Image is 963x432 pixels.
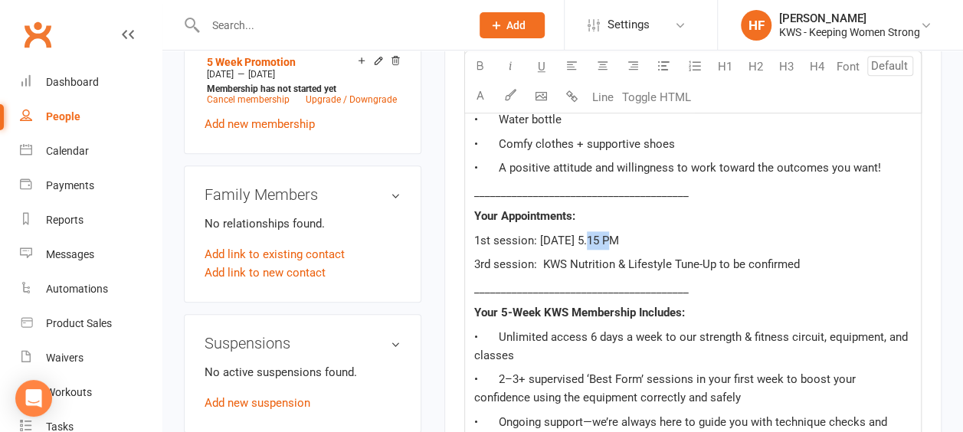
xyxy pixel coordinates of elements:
[474,113,562,126] span: • Water bottle
[474,234,619,247] span: 1st session: [DATE] 5.15 PM
[46,386,92,398] div: Workouts
[205,335,401,352] h3: Suspensions
[474,282,689,296] span: ________________________________________
[207,56,296,68] a: 5 Week Promotion
[20,237,162,272] a: Messages
[46,248,94,260] div: Messages
[608,8,650,42] span: Settings
[833,51,863,82] button: Font
[207,69,234,80] span: [DATE]
[207,94,290,105] a: Cancel membership
[474,257,800,271] span: 3rd session: KWS Nutrition & Lifestyle Tune-Up to be confirmed
[248,69,275,80] span: [DATE]
[20,203,162,237] a: Reports
[15,380,52,417] div: Open Intercom Messenger
[205,396,310,410] a: Add new suspension
[474,372,859,404] span: • 2–3+ supervised ‘Best Form’ sessions in your first week to boost your confidence using the equi...
[20,134,162,169] a: Calendar
[46,76,99,88] div: Dashboard
[205,117,315,131] a: Add new membership
[474,137,675,151] span: • Comfy clothes + supportive shoes
[20,169,162,203] a: Payments
[20,341,162,375] a: Waivers
[46,352,84,364] div: Waivers
[201,15,460,36] input: Search...
[46,179,94,191] div: Payments
[474,209,575,223] span: Your Appointments:
[46,317,112,329] div: Product Sales
[474,185,689,199] span: ________________________________________
[205,186,401,203] h3: Family Members
[710,51,741,82] button: H1
[20,375,162,410] a: Workouts
[18,15,57,54] a: Clubworx
[867,56,913,76] input: Default
[207,83,336,94] strong: Membership has not started yet
[474,161,881,175] span: • A positive attitude and willingness to work toward the outcomes you want!
[20,272,162,306] a: Automations
[771,51,802,82] button: H3
[474,330,911,362] span: • Unlimited access 6 days a week to our strength & fitness circuit, equipment, and classes
[741,51,771,82] button: H2
[20,65,162,100] a: Dashboard
[779,25,920,39] div: KWS - Keeping Women Strong
[779,11,920,25] div: [PERSON_NAME]
[205,363,401,381] p: No active suspensions found.
[588,82,618,113] button: Line
[306,94,397,105] a: Upgrade / Downgrade
[205,214,401,233] p: No relationships found.
[802,51,833,82] button: H4
[205,263,326,282] a: Add link to new contact
[20,306,162,341] a: Product Sales
[46,283,108,295] div: Automations
[506,19,526,31] span: Add
[205,245,345,263] a: Add link to existing contact
[741,10,771,41] div: HF
[20,100,162,134] a: People
[46,145,89,157] div: Calendar
[46,214,84,226] div: Reports
[474,306,685,319] span: Your 5-Week KWS Membership Includes:
[203,68,401,80] div: —
[480,12,545,38] button: Add
[538,60,545,74] span: U
[465,82,496,113] button: A
[526,51,557,82] button: U
[46,110,80,123] div: People
[618,82,695,113] button: Toggle HTML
